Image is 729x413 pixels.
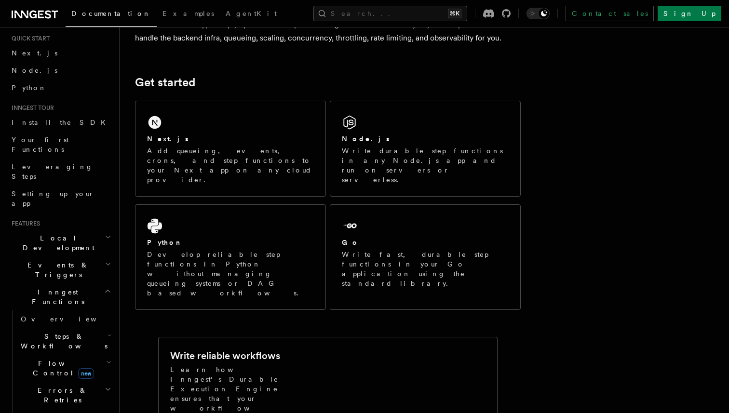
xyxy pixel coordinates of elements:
button: Errors & Retries [17,382,113,409]
span: Setting up your app [12,190,94,207]
a: Your first Functions [8,131,113,158]
h2: Python [147,238,183,247]
h2: Go [342,238,359,247]
p: Write durable step functions in any Node.js app and run on servers or serverless. [342,146,509,185]
span: Examples [162,10,214,17]
a: Leveraging Steps [8,158,113,185]
a: Contact sales [566,6,654,21]
h2: Next.js [147,134,189,144]
span: Next.js [12,49,57,57]
span: Local Development [8,233,105,253]
span: Errors & Retries [17,386,105,405]
span: new [78,368,94,379]
button: Steps & Workflows [17,328,113,355]
span: AgentKit [226,10,277,17]
h2: Write reliable workflows [170,349,280,362]
a: Next.js [8,44,113,62]
a: Python [8,79,113,96]
p: Develop reliable step functions in Python without managing queueing systems or DAG based workflows. [147,250,314,298]
p: Add queueing, events, crons, and step functions to your Next app on any cloud provider. [147,146,314,185]
button: Toggle dark mode [526,8,550,19]
span: Node.js [12,67,57,74]
a: Next.jsAdd queueing, events, crons, and step functions to your Next app on any cloud provider. [135,101,326,197]
span: Flow Control [17,359,106,378]
button: Local Development [8,229,113,256]
span: Features [8,220,40,227]
a: PythonDevelop reliable step functions in Python without managing queueing systems or DAG based wo... [135,204,326,310]
button: Search...⌘K [313,6,467,21]
a: Node.js [8,62,113,79]
h2: Node.js [342,134,390,144]
span: Inngest tour [8,104,54,112]
a: Install the SDK [8,114,113,131]
p: Write functions in TypeScript, Python or Go to power background and scheduled jobs, with steps bu... [135,18,521,45]
a: Examples [157,3,220,26]
span: Quick start [8,35,50,42]
a: Get started [135,76,195,89]
button: Flow Controlnew [17,355,113,382]
span: Documentation [71,10,151,17]
span: Events & Triggers [8,260,105,280]
p: Write fast, durable step functions in your Go application using the standard library. [342,250,509,288]
span: Inngest Functions [8,287,104,306]
a: Overview [17,310,113,328]
a: Setting up your app [8,185,113,212]
span: Leveraging Steps [12,163,93,180]
span: Steps & Workflows [17,332,108,351]
kbd: ⌘K [448,9,461,18]
span: Python [12,84,47,92]
span: Your first Functions [12,136,69,153]
span: Overview [21,315,120,323]
button: Events & Triggers [8,256,113,283]
a: Sign Up [658,6,721,21]
a: GoWrite fast, durable step functions in your Go application using the standard library. [330,204,521,310]
a: Node.jsWrite durable step functions in any Node.js app and run on servers or serverless. [330,101,521,197]
a: AgentKit [220,3,283,26]
span: Install the SDK [12,119,111,126]
a: Documentation [66,3,157,27]
button: Inngest Functions [8,283,113,310]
